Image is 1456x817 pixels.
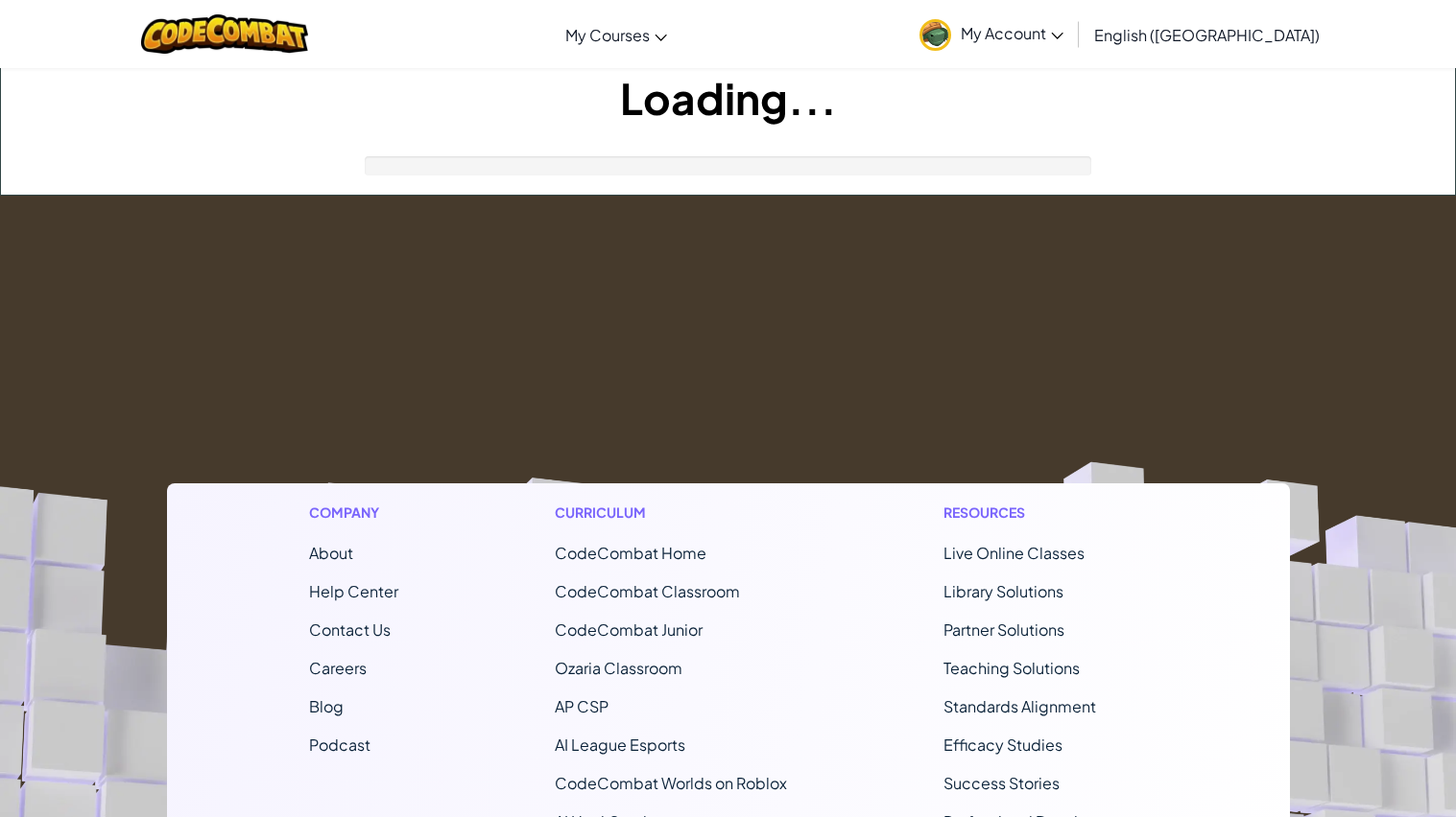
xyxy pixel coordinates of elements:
a: AI League Esports [555,735,685,755]
a: My Account [910,4,1073,64]
a: About [309,543,353,563]
a: Ozaria Classroom [555,658,682,678]
a: English ([GEOGRAPHIC_DATA]) [1085,9,1329,60]
a: CodeCombat Classroom [555,581,740,601]
a: Efficacy Studies [943,735,1062,755]
a: Standards Alignment [943,696,1096,716]
h1: Resources [943,502,1148,523]
a: Partner Solutions [943,619,1064,640]
a: Blog [309,696,344,716]
span: My Account [961,23,1063,43]
a: Podcast [309,735,370,755]
a: Careers [309,658,367,678]
h1: Curriculum [555,502,787,523]
a: Success Stories [943,773,1060,793]
a: AP CSP [555,696,609,716]
a: Help Center [309,581,398,601]
h1: Loading... [1,68,1455,128]
a: CodeCombat Worlds on Roblox [555,773,787,793]
span: My Courses [565,25,650,45]
span: CodeCombat Home [555,543,706,563]
a: Live Online Classes [943,543,1085,563]
a: Teaching Solutions [943,658,1080,678]
h1: Company [309,502,398,523]
span: Contact Us [309,619,391,640]
a: Library Solutions [943,581,1063,601]
img: avatar [919,19,951,51]
img: CodeCombat logo [141,14,309,54]
span: English ([GEOGRAPHIC_DATA]) [1094,25,1320,45]
a: CodeCombat Junior [555,619,703,640]
a: My Courses [556,9,677,60]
